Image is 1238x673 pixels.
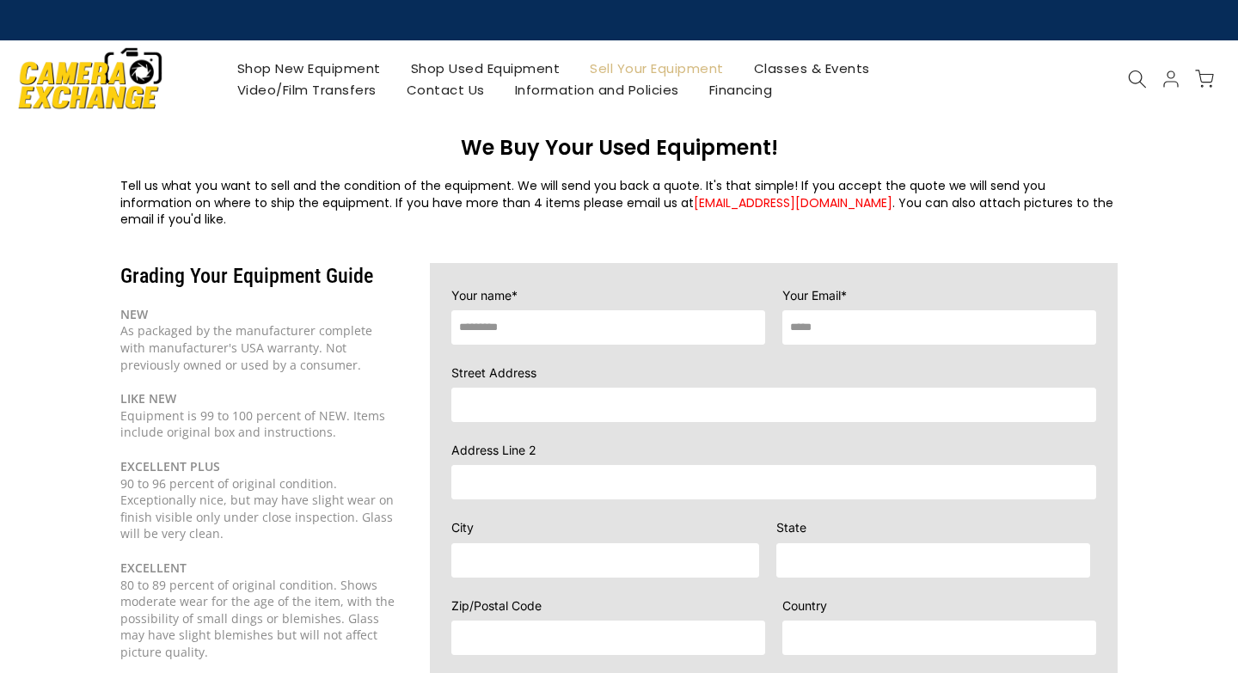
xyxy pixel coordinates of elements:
[395,58,575,79] a: Shop Used Equipment
[694,79,788,101] a: Financing
[120,306,395,373] div: As packaged by the manufacturer complete with manufacturer's USA warranty. Not previously owned o...
[120,475,395,542] div: 90 to 96 percent of original condition. Exceptionally nice, but may have slight wear on finish vi...
[451,288,512,303] span: Your name
[120,135,1118,161] h3: We Buy Your Used Equipment!
[782,598,827,613] span: Country
[739,58,885,79] a: Classes & Events
[222,58,395,79] a: Shop New Equipment
[222,79,391,101] a: Video/Film Transfers
[776,520,806,535] span: State
[120,263,395,289] h3: Grading Your Equipment Guide
[782,288,841,303] span: Your Email
[451,365,536,380] span: Street Address
[120,178,1118,229] div: Tell us what you want to sell and the condition of the equipment. We will send you back a quote. ...
[120,577,395,661] div: 80 to 89 percent of original condition. Shows moderate wear for the age of the item, with the pos...
[575,58,739,79] a: Sell Your Equipment
[451,520,474,535] span: City
[451,443,536,457] span: Address Line 2
[120,390,395,441] div: Equipment is 99 to 100 percent of NEW. Items include original box and instructions.
[120,458,220,474] b: EXCELLENT PLUS
[451,598,542,613] span: Zip/Postal Code
[499,79,694,101] a: Information and Policies
[120,306,148,322] b: NEW
[120,390,176,407] b: LIKE NEW
[391,79,499,101] a: Contact Us
[120,560,187,576] b: EXCELLENT
[694,194,892,211] a: [EMAIL_ADDRESS][DOMAIN_NAME]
